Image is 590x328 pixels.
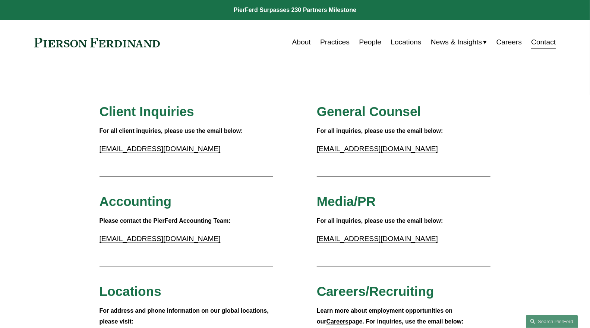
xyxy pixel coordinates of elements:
[100,307,271,325] strong: For address and phone information on our global locations, please visit:
[320,35,350,49] a: Practices
[292,35,311,49] a: About
[100,128,243,134] strong: For all client inquiries, please use the email below:
[496,35,522,49] a: Careers
[317,128,443,134] strong: For all inquiries, please use the email below:
[359,35,381,49] a: People
[100,235,221,243] a: [EMAIL_ADDRESS][DOMAIN_NAME]
[348,318,464,325] strong: page. For inquiries, use the email below:
[100,218,231,224] strong: Please contact the PierFerd Accounting Team:
[317,194,376,209] span: Media/PR
[326,318,349,325] a: Careers
[317,235,438,243] a: [EMAIL_ADDRESS][DOMAIN_NAME]
[431,35,487,49] a: folder dropdown
[317,104,421,119] span: General Counsel
[317,284,434,299] span: Careers/Recruiting
[100,284,161,299] span: Locations
[526,315,578,328] a: Search this site
[317,218,443,224] strong: For all inquiries, please use the email below:
[100,145,221,153] a: [EMAIL_ADDRESS][DOMAIN_NAME]
[431,36,482,49] span: News & Insights
[100,194,172,209] span: Accounting
[391,35,421,49] a: Locations
[317,145,438,153] a: [EMAIL_ADDRESS][DOMAIN_NAME]
[317,307,454,325] strong: Learn more about employment opportunities on our
[100,104,194,119] span: Client Inquiries
[531,35,556,49] a: Contact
